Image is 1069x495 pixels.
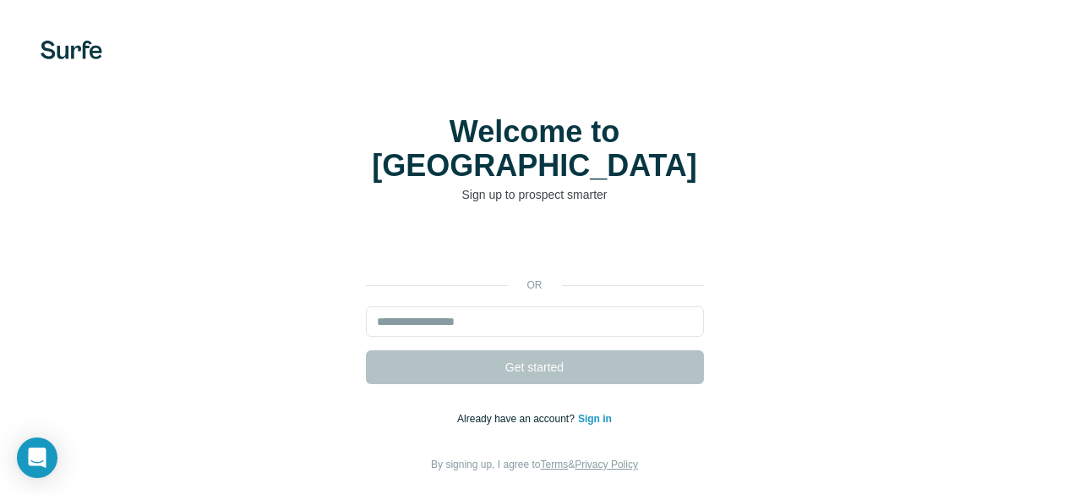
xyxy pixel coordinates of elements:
iframe: Sign in with Google Button [357,228,712,266]
a: Sign in [578,413,612,425]
span: By signing up, I agree to & [431,459,638,470]
span: Already have an account? [457,413,578,425]
h1: Welcome to [GEOGRAPHIC_DATA] [366,115,704,183]
a: Terms [541,459,569,470]
p: Sign up to prospect smarter [366,186,704,203]
a: Privacy Policy [575,459,638,470]
img: Surfe's logo [41,41,102,59]
p: or [508,278,562,293]
div: Open Intercom Messenger [17,437,57,478]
